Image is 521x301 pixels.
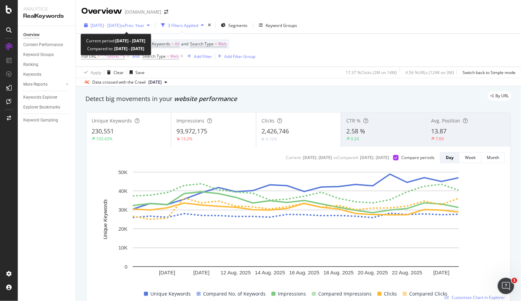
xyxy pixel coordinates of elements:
span: By URL [495,94,509,98]
div: Compared to: [88,45,145,53]
span: vs Prev. Year [121,23,144,28]
span: Avg. Position [431,117,460,124]
text: 16 Aug. 2025 [289,270,319,275]
div: More Reports [23,81,48,88]
text: 40K [118,188,128,194]
text: [DATE] [433,270,450,275]
div: [DATE] - [DATE] [360,155,389,160]
span: Clicks [384,290,397,298]
span: Web [218,39,227,49]
button: Apply [81,67,101,78]
a: Explorer Bookmarks [23,104,71,111]
div: Keywords Explorer [23,94,57,101]
a: Keywords [23,71,71,78]
div: 13.2% [181,136,192,142]
text: 30K [118,207,128,213]
div: vs Compared : [333,155,359,160]
button: [DATE] - [DATE]vsPrev. Year [81,20,152,31]
div: 103.43% [96,136,112,142]
div: 4.56 % URLs ( 124K on 3M ) [405,70,454,75]
span: CTR % [346,117,361,124]
text: 20K [118,226,128,232]
div: Keyword Groups [266,23,297,28]
text: 14 Aug. 2025 [255,270,285,275]
svg: A chart. [92,169,499,287]
iframe: Intercom live chat [498,278,514,294]
a: Keyword Groups [23,51,71,58]
div: arrow-right-arrow-left [164,10,168,14]
span: = [167,53,169,59]
div: Keywords [23,71,41,78]
div: Week [465,155,476,160]
span: Impressions [278,290,306,298]
div: Current: [286,155,302,160]
div: Data crossed with the Crawl [92,79,146,85]
button: Save [127,67,145,78]
button: Week [459,152,481,163]
span: Impressions [176,117,204,124]
div: 7.69 [436,136,444,142]
a: Content Performance [23,41,71,48]
span: Search Type [142,53,166,59]
button: Day [440,152,459,163]
button: Keyword Groups [256,20,300,31]
b: [DATE] - [DATE] [113,46,145,52]
div: and [132,53,139,59]
div: Keyword Sampling [23,117,58,124]
span: Unique Keywords [151,290,191,298]
span: 230,551 [92,127,114,135]
div: Compare periods [401,155,435,160]
div: 3 Filters Applied [168,23,198,28]
button: Add Filter Group [215,52,255,60]
div: [DATE] - [DATE] [303,155,332,160]
text: [DATE] [159,270,175,275]
span: ^.*/store/.*$ [101,52,125,61]
span: 2.58 % [346,127,365,135]
button: 3 Filters Applied [158,20,206,31]
button: Switch back to Simple mode [460,67,516,78]
div: Month [487,155,499,160]
div: Add Filter [194,54,212,59]
span: All [175,39,179,49]
div: [DOMAIN_NAME] [125,9,161,15]
a: Overview [23,31,71,39]
div: Analytics [23,5,70,12]
text: 18 Aug. 2025 [323,270,353,275]
span: Full URL [81,53,96,59]
div: Current period: [86,37,146,45]
div: 4.19% [266,136,277,142]
div: Content Performance [23,41,63,48]
span: Search Type [190,41,214,47]
div: 0.24 [351,136,359,142]
div: Keyword Groups [23,51,54,58]
div: Overview [81,5,122,17]
span: Compared Clicks [410,290,448,298]
button: [DATE] [146,78,170,86]
a: Customize Chart in Explorer [445,295,505,300]
span: Customize Chart in Explorer [452,295,505,300]
div: Day [446,155,454,160]
span: Compared No. of Keywords [203,290,266,298]
text: 20 Aug. 2025 [358,270,388,275]
div: Explorer Bookmarks [23,104,60,111]
img: Equal [262,138,264,140]
div: Add Filter Group [224,54,255,59]
div: Ranking [23,61,38,68]
a: Ranking [23,61,71,68]
text: 10K [118,245,128,250]
a: Keyword Sampling [23,117,71,124]
div: Overview [23,31,40,39]
span: Unique Keywords [92,117,132,124]
span: 2025 Aug. 25th [148,79,162,85]
div: RealKeywords [23,12,70,20]
span: Web [170,52,179,61]
span: 93,972,175 [176,127,207,135]
a: More Reports [23,81,64,88]
div: Switch back to Simple mode [463,70,516,75]
div: times [206,22,212,29]
div: legacy label [487,91,511,101]
span: 1 [512,278,517,283]
div: Save [135,70,145,75]
div: Apply [91,70,101,75]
